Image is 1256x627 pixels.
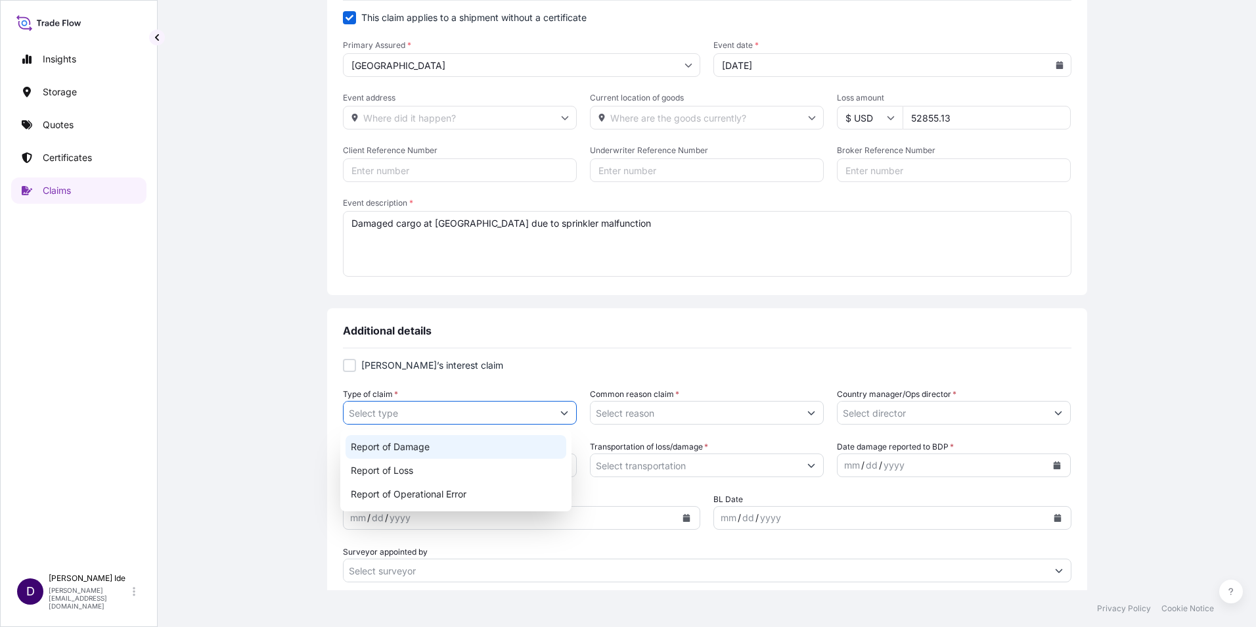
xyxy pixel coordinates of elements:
[343,388,398,401] label: Type of claim
[1046,455,1067,476] button: Calendar
[837,388,956,401] label: Country manager/Ops director
[349,510,367,526] div: month,
[343,324,432,337] span: Additional details
[713,40,1071,51] span: Event date
[741,510,755,526] div: day,
[590,93,824,103] span: Current location of goods
[713,493,743,506] span: BL Date
[43,151,92,164] p: Certificates
[755,510,759,526] div: /
[759,510,782,526] div: year,
[837,158,1071,182] input: Enter number
[879,457,882,473] div: /
[590,440,708,453] label: Transportation of loss/damage
[837,440,954,453] span: Date damage reported to BDP
[1097,603,1151,614] p: Privacy Policy
[843,457,861,473] div: month,
[343,93,577,103] span: Event address
[676,507,697,528] button: Calendar
[361,359,503,372] span: [PERSON_NAME]’s interest claim
[799,401,823,425] button: Show suggestions
[837,93,1071,103] span: Loss amount
[738,510,741,526] div: /
[26,585,35,598] span: D
[370,510,385,526] div: day,
[864,457,879,473] div: day,
[343,546,428,559] label: Surveyor appointed by
[590,388,679,401] label: Common reason claim
[343,198,1071,208] span: Event description
[343,53,701,77] input: Select Primary Assured...
[49,573,130,584] p: [PERSON_NAME] Ide
[43,118,74,131] p: Quotes
[591,401,799,425] input: Select reason
[344,559,1047,582] input: Select surveyor
[346,459,567,482] div: Report of Loss
[346,435,567,506] div: Suggestions
[343,40,701,51] span: Primary Assured
[344,401,552,425] input: Select type
[837,145,1071,156] span: Broker Reference Number
[590,145,824,156] span: Underwriter Reference Number
[552,401,576,425] button: Show suggestions
[49,586,130,610] p: [PERSON_NAME][EMAIL_ADDRESS][DOMAIN_NAME]
[590,158,824,182] input: Enter number
[385,510,388,526] div: /
[346,482,567,506] div: Report of Operational Error
[1046,401,1070,425] button: Show suggestions
[1047,507,1068,528] button: Calendar
[591,453,799,477] input: Select transportation
[343,145,577,156] span: Client Reference Number
[346,435,567,459] div: Report of Damage
[343,211,1071,277] textarea: Damaged cargo at [GEOGRAPHIC_DATA] due to sprinkler malfunction
[861,457,864,473] div: /
[343,106,577,129] input: Where did it happen?
[719,510,738,526] div: month,
[713,53,1071,77] input: mm/dd/yyyy
[838,401,1046,425] input: Select director
[1161,603,1214,614] p: Cookie Notice
[799,453,823,477] button: Show suggestions
[43,85,77,99] p: Storage
[882,457,906,473] div: year,
[367,510,370,526] div: /
[590,106,824,129] input: Where are the goods currently?
[343,158,577,182] input: Enter number
[361,11,587,24] p: This claim applies to a shipment without a certificate
[43,53,76,66] p: Insights
[388,510,412,526] div: year,
[43,184,71,197] p: Claims
[1047,559,1071,582] button: Show suggestions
